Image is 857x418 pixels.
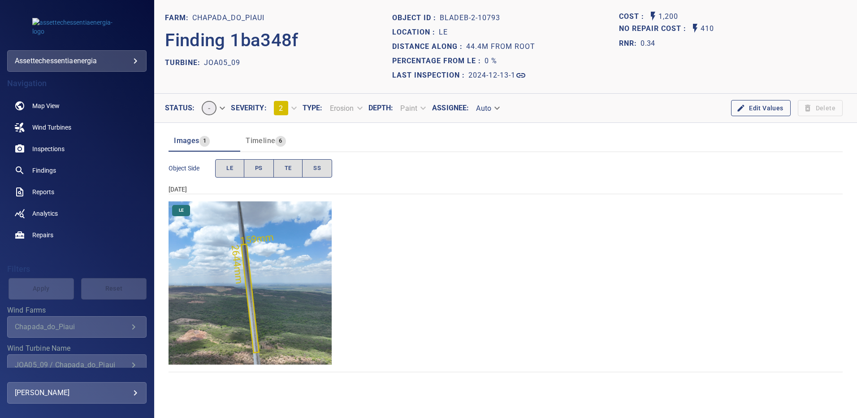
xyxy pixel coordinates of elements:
[7,79,147,88] h4: Navigation
[468,70,526,81] a: 2024-12-13-1
[165,104,195,112] label: Status :
[468,70,515,81] p: 2024-12-13-1
[174,136,199,145] span: Images
[7,95,147,117] a: map noActive
[392,41,466,52] p: Distance along :
[619,13,648,21] h1: Cost :
[690,23,701,34] svg: Auto No Repair Cost
[7,117,147,138] a: windturbines noActive
[32,18,122,36] img: assettechessentiaenergia-logo
[165,27,299,54] p: Finding 1ba348f
[15,322,128,331] div: Chapada_do_Piaui
[195,97,231,119] div: -
[279,104,283,113] span: 2
[302,159,332,178] button: SS
[7,354,147,376] div: Wind Turbine Name
[619,25,690,33] h1: No Repair Cost :
[641,38,655,49] p: 0.34
[32,144,65,153] span: Inspections
[440,13,500,23] p: bladeB-2-10793
[244,159,274,178] button: PS
[231,104,266,112] label: Severity :
[323,100,368,116] div: Erosion
[7,224,147,246] a: repairs noActive
[215,159,244,178] button: LE
[7,203,147,224] a: analytics noActive
[199,136,210,146] span: 1
[7,160,147,181] a: findings noActive
[15,386,139,400] div: [PERSON_NAME]
[648,11,658,22] svg: Auto Cost
[32,209,58,218] span: Analytics
[368,104,394,112] label: Depth :
[439,27,448,38] p: LE
[255,163,263,174] span: PS
[169,201,332,365] img: Chapada_do_Piaui/JOA05_09/2024-12-13-1/2024-12-13-2/image91wp91.jpg
[273,159,303,178] button: TE
[15,54,139,68] div: assettechessentiaenergia
[303,104,323,112] label: Type :
[32,231,53,239] span: Repairs
[215,159,332,178] div: objectSide
[204,57,240,68] p: JOA05_09
[203,104,216,113] span: -
[285,163,292,174] span: TE
[7,181,147,203] a: reports noActive
[392,56,485,66] p: Percentage from LE :
[165,13,192,23] p: FARM:
[466,41,535,52] p: 44.4m from root
[165,57,204,68] p: TURBINE:
[313,163,321,174] span: SS
[15,361,128,369] div: JOA05_09 / Chapada_do_Piaui
[32,187,54,196] span: Reports
[619,11,648,23] span: The base labour and equipment costs to repair the finding. Does not include the loss of productio...
[619,38,641,49] h1: RNR:
[32,101,60,110] span: Map View
[32,166,56,175] span: Findings
[392,27,439,38] p: Location :
[731,100,790,117] button: Edit Values
[7,316,147,338] div: Wind Farms
[7,307,147,314] label: Wind Farms
[32,123,71,132] span: Wind Turbines
[393,100,432,116] div: Paint
[469,100,506,116] div: Auto
[392,13,440,23] p: Object ID :
[246,136,275,145] span: Timeline
[267,97,303,119] div: 2
[701,23,714,35] p: 410
[226,163,233,174] span: LE
[392,70,468,81] p: Last Inspection :
[7,138,147,160] a: inspections noActive
[275,136,286,146] span: 6
[169,164,215,173] span: Object Side
[7,345,147,352] label: Wind Turbine Name
[7,50,147,72] div: assettechessentiaenergia
[173,207,189,213] span: LE
[619,23,690,35] span: Projected additional costs incurred by waiting 1 year to repair. This is a function of possible i...
[169,185,843,194] div: [DATE]
[658,11,678,23] p: 1,200
[485,56,497,66] p: 0 %
[619,36,655,51] span: The ratio of the additional incurred cost of repair in 1 year and the cost of repairing today. Fi...
[192,13,264,23] p: Chapada_do_Piaui
[7,265,147,274] h4: Filters
[432,104,469,112] label: Assignee :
